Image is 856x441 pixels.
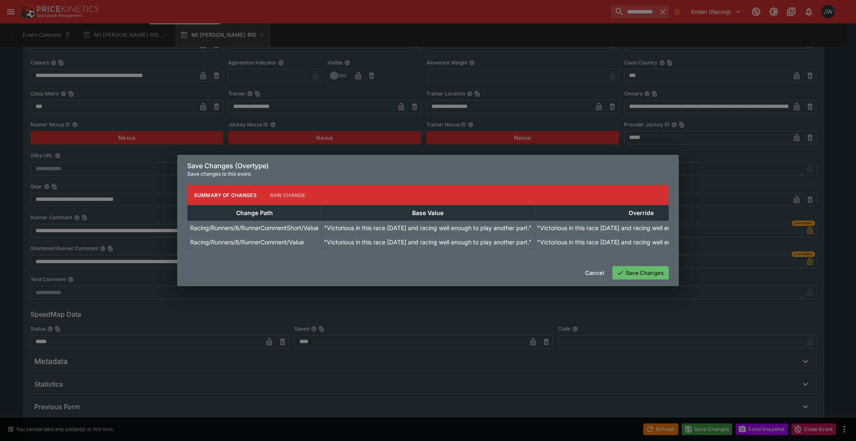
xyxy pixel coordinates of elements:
td: "Victorious in this race [DATE] and racing well enough to play another part." [321,221,535,235]
th: Base Value [321,205,535,221]
p: Racing/Runners/8/RunnerComment/Value [190,238,304,246]
td: "Victorious in this race [DATE] and racing well enough to play another part." [321,235,535,249]
button: Raw Change [263,185,312,205]
th: Override [535,205,748,221]
p: Racing/Runners/8/RunnerCommentShort/Value [190,223,318,232]
p: Save changes to this event. [187,170,669,178]
td: "Victorious in this race [DATE] and racing well enough to play another part." [535,235,748,249]
th: Change Path [188,205,321,221]
td: "Victorious in this race [DATE] and racing well enough to play another part." [535,221,748,235]
button: Cancel [580,266,609,279]
h6: Save Changes (Overtype) [187,162,669,170]
button: Summary of Changes [187,185,263,205]
button: Save Changes [612,266,669,279]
